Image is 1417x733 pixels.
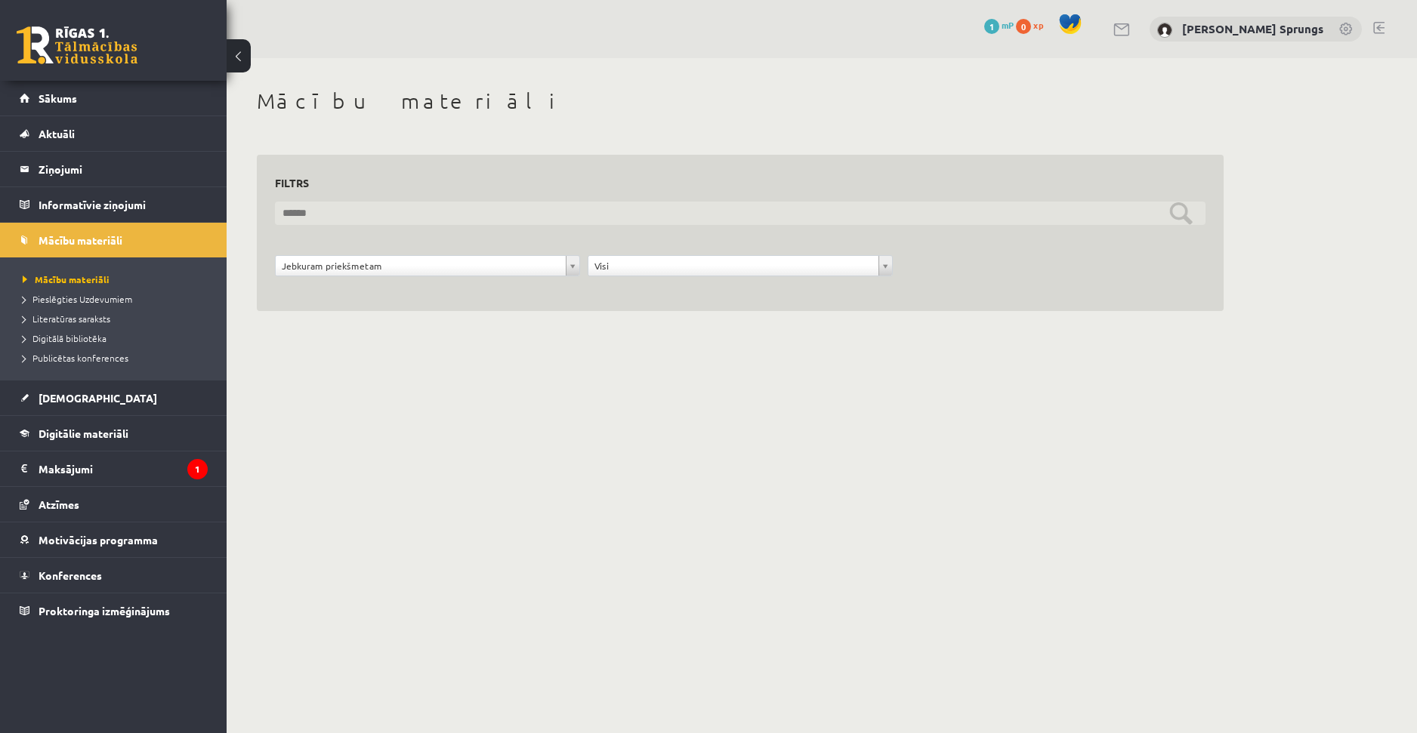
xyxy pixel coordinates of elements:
a: Literatūras saraksts [23,312,211,325]
img: Didzis Daniels Sprungs [1157,23,1172,38]
legend: Maksājumi [39,451,208,486]
span: Jebkuram priekšmetam [282,256,560,276]
a: [PERSON_NAME] Sprungs [1182,21,1323,36]
span: xp [1033,19,1043,31]
a: 1 mP [984,19,1014,31]
span: 0 [1016,19,1031,34]
a: Maksājumi1 [20,451,208,486]
span: 1 [984,19,999,34]
span: Mācību materiāli [23,273,110,285]
span: Pieslēgties Uzdevumiem [23,293,132,305]
span: Aktuāli [39,127,75,140]
span: [DEMOGRAPHIC_DATA] [39,391,157,405]
span: Visi [594,256,872,276]
a: [DEMOGRAPHIC_DATA] [20,380,208,415]
a: Motivācijas programma [20,522,208,557]
a: Mācību materiāli [20,223,208,257]
a: Rīgas 1. Tālmācības vidusskola [17,26,137,64]
a: Digitālā bibliotēka [23,331,211,345]
span: Digitālā bibliotēka [23,332,107,344]
a: Visi [588,256,892,276]
a: Aktuāli [20,116,208,151]
a: Ziņojumi [20,152,208,186]
span: Motivācijas programma [39,533,158,547]
h1: Mācību materiāli [257,88,1224,114]
legend: Informatīvie ziņojumi [39,187,208,222]
a: 0 xp [1016,19,1051,31]
span: Mācību materiāli [39,233,122,247]
a: Konferences [20,558,208,593]
i: 1 [187,459,208,479]
span: Proktoringa izmēģinājums [39,604,170,618]
span: Publicētas konferences [23,352,128,364]
a: Proktoringa izmēģinājums [20,593,208,628]
span: Atzīmes [39,497,79,511]
h3: Filtrs [275,173,1187,193]
a: Jebkuram priekšmetam [276,256,579,276]
a: Atzīmes [20,487,208,522]
span: Konferences [39,568,102,582]
a: Pieslēgties Uzdevumiem [23,292,211,306]
span: Sākums [39,91,77,105]
legend: Ziņojumi [39,152,208,186]
a: Publicētas konferences [23,351,211,365]
span: Digitālie materiāli [39,427,128,440]
span: Literatūras saraksts [23,313,110,325]
a: Sākums [20,81,208,115]
span: mP [1002,19,1014,31]
a: Digitālie materiāli [20,416,208,451]
a: Informatīvie ziņojumi [20,187,208,222]
a: Mācību materiāli [23,273,211,286]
